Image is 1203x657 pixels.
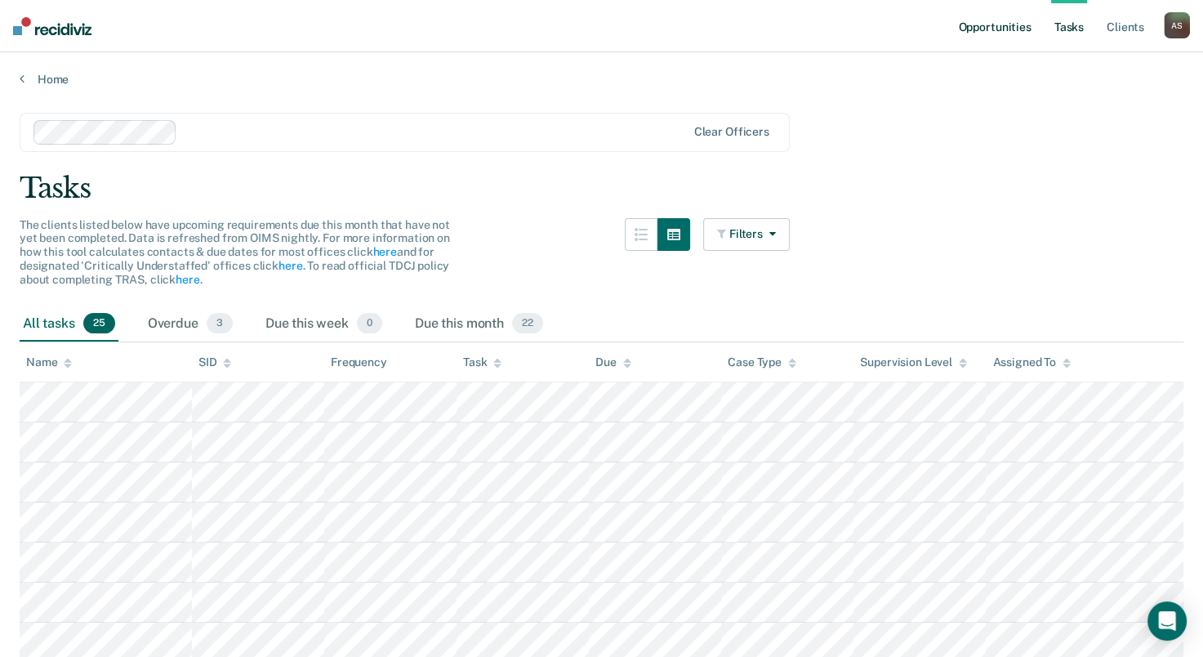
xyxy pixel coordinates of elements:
[1147,601,1187,641] div: Open Intercom Messenger
[357,313,382,334] span: 0
[728,355,796,369] div: Case Type
[20,172,1183,205] div: Tasks
[207,313,233,334] span: 3
[331,355,387,369] div: Frequency
[372,245,396,258] a: here
[176,273,199,286] a: here
[262,306,385,342] div: Due this week0
[595,355,631,369] div: Due
[1164,12,1190,38] button: AS
[703,218,790,251] button: Filters
[463,355,501,369] div: Task
[860,355,967,369] div: Supervision Level
[20,306,118,342] div: All tasks25
[20,72,1183,87] a: Home
[278,259,302,272] a: here
[992,355,1070,369] div: Assigned To
[1164,12,1190,38] div: A S
[83,313,115,334] span: 25
[26,355,72,369] div: Name
[198,355,232,369] div: SID
[13,17,91,35] img: Recidiviz
[512,313,543,334] span: 22
[145,306,236,342] div: Overdue3
[694,125,769,139] div: Clear officers
[20,218,450,286] span: The clients listed below have upcoming requirements due this month that have not yet been complet...
[412,306,546,342] div: Due this month22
